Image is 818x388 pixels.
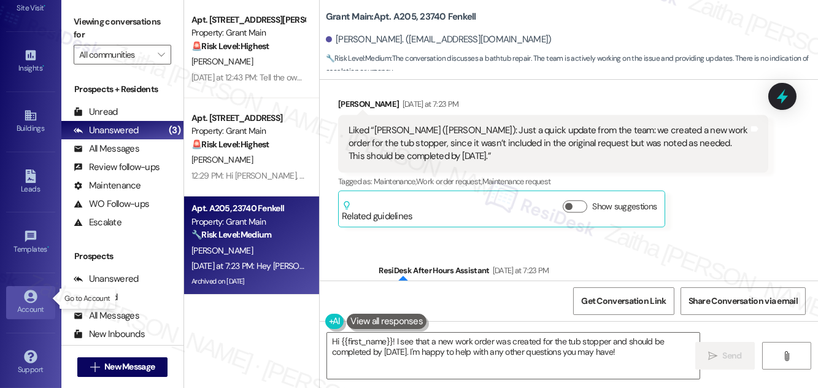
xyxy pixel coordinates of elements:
[782,351,791,361] i: 
[190,274,306,289] div: Archived on [DATE]
[191,245,253,256] span: [PERSON_NAME]
[74,179,141,192] div: Maintenance
[482,176,551,187] span: Maintenance request
[326,10,476,23] b: Grant Main: Apt. A205, 23740 Fenkell
[74,309,139,322] div: All Messages
[77,357,168,377] button: New Message
[47,243,49,252] span: •
[191,112,305,125] div: Apt. [STREET_ADDRESS]
[74,161,160,174] div: Review follow-ups
[6,286,55,319] a: Account
[399,98,459,111] div: [DATE] at 7:23 PM
[191,139,269,150] strong: 🚨 Risk Level: Highest
[490,264,549,277] div: [DATE] at 7:23 PM
[6,105,55,138] a: Buildings
[42,62,44,71] span: •
[191,202,305,215] div: Apt. A205, 23740 Fenkell
[191,215,305,228] div: Property: Grant Main
[74,142,139,155] div: All Messages
[338,173,768,190] div: Tagged as:
[74,273,139,285] div: Unanswered
[166,121,183,140] div: (3)
[573,287,674,315] button: Get Conversation Link
[379,264,809,281] div: ResiDesk After Hours Assistant
[74,124,139,137] div: Unanswered
[708,351,717,361] i: 
[191,56,253,67] span: [PERSON_NAME]
[327,333,700,379] textarea: Hi {{first_name}}! I see that a new work order was created for the tub stopper and should be comp...
[191,154,253,165] span: [PERSON_NAME]
[695,342,755,370] button: Send
[191,260,741,271] div: [DATE] at 7:23 PM: Hey [PERSON_NAME], we appreciate your text! We'll be back at 11AM to help you ...
[681,287,806,315] button: Share Conversation via email
[326,33,552,46] div: [PERSON_NAME]. ([EMAIL_ADDRESS][DOMAIN_NAME])
[74,106,118,118] div: Unread
[326,53,391,63] strong: 🔧 Risk Level: Medium
[79,45,152,64] input: All communities
[74,198,149,211] div: WO Follow-ups
[6,346,55,379] a: Support
[581,295,666,308] span: Get Conversation Link
[326,52,818,79] span: : The conversation discusses a bathtub repair. The team is actively working on the issue and prov...
[342,200,413,223] div: Related guidelines
[689,295,798,308] span: Share Conversation via email
[74,12,171,45] label: Viewing conversations for
[191,14,305,26] div: Apt. [STREET_ADDRESS][PERSON_NAME][PERSON_NAME]
[416,176,482,187] span: Work order request ,
[90,362,99,372] i: 
[6,166,55,199] a: Leads
[74,291,118,304] div: Unread
[74,216,122,229] div: Escalate
[61,83,183,96] div: Prospects + Residents
[61,250,183,263] div: Prospects
[74,328,145,341] div: New Inbounds
[374,176,416,187] span: Maintenance ,
[6,226,55,259] a: Templates •
[191,229,271,240] strong: 🔧 Risk Level: Medium
[338,98,768,115] div: [PERSON_NAME]
[723,349,742,362] span: Send
[191,41,269,52] strong: 🚨 Risk Level: Highest
[191,125,305,138] div: Property: Grant Main
[191,26,305,39] div: Property: Grant Main
[104,360,155,373] span: New Message
[158,50,164,60] i: 
[592,200,657,213] label: Show suggestions
[64,293,110,304] p: Go to Account
[191,72,404,83] div: [DATE] at 12:43 PM: Tell the owner i will be taking this to court
[6,45,55,78] a: Insights •
[349,124,749,163] div: Liked “[PERSON_NAME] ([PERSON_NAME]): Just a quick update from the team: we created a new work or...
[44,2,46,10] span: •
